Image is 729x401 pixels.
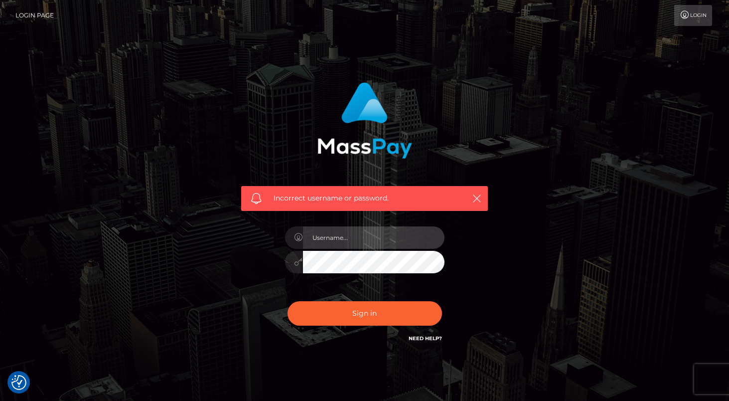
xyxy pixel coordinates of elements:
[274,193,455,203] span: Incorrect username or password.
[288,301,442,326] button: Sign in
[317,82,412,159] img: MassPay Login
[409,335,442,342] a: Need Help?
[15,5,54,26] a: Login Page
[674,5,712,26] a: Login
[11,375,26,390] button: Consent Preferences
[303,226,444,249] input: Username...
[11,375,26,390] img: Revisit consent button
